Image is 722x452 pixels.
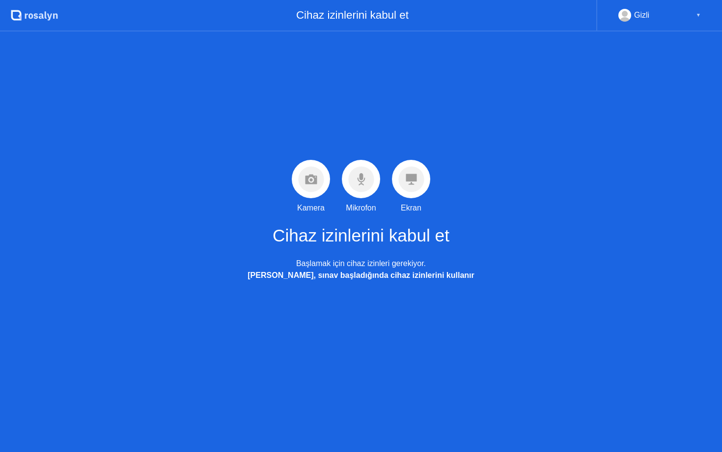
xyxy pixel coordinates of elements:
div: ▼ [696,9,701,22]
div: Ekran [401,202,421,214]
div: Mikrofon [346,202,376,214]
div: Başlamak için cihaz izinleri gerekiyor. [248,258,474,281]
div: Kamera [297,202,325,214]
div: Gizli [634,9,649,22]
h1: Cihaz izinlerini kabul et [273,223,449,249]
b: [PERSON_NAME], sınav başladığında cihaz izinlerini kullanır [248,271,474,279]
